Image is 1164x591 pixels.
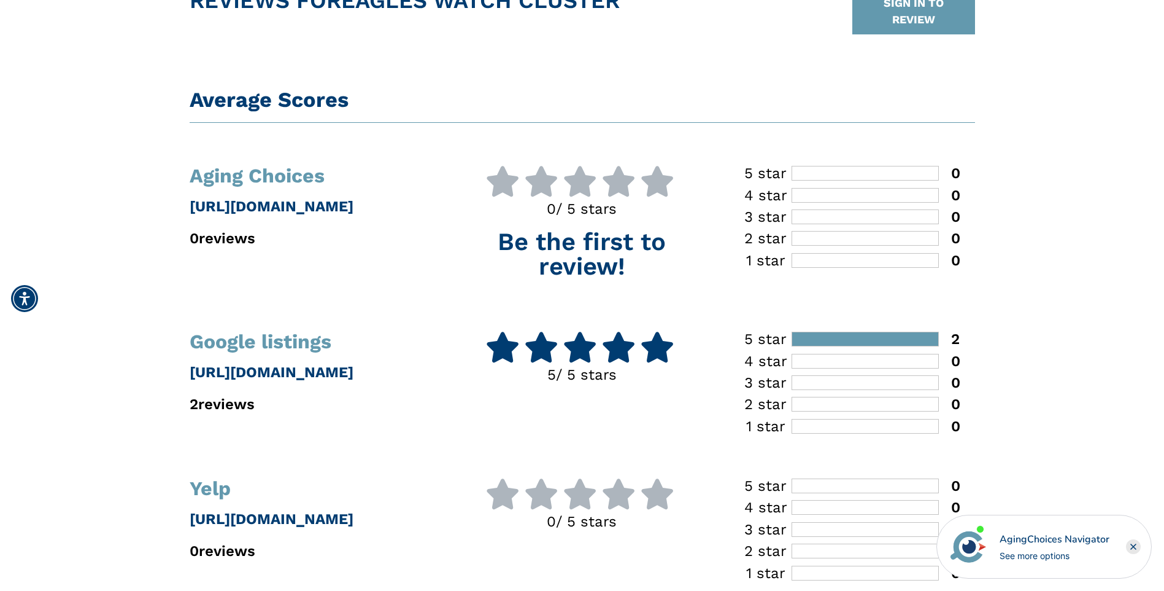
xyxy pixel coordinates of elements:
h1: Google listings [190,332,439,351]
div: 2 [939,332,960,346]
img: avatar [947,526,989,568]
div: 0 [939,188,960,203]
div: 5 star [739,479,792,493]
div: 0 [939,375,960,390]
div: 4 star [739,188,792,203]
div: 0 [939,231,960,246]
p: 0 / 5 stars [457,511,707,533]
div: 0 [939,397,960,412]
div: 3 star [739,375,792,390]
div: 2 star [739,397,792,412]
p: [URL][DOMAIN_NAME] [190,361,439,383]
div: 0 [939,566,960,581]
div: 1 star [739,419,792,434]
p: [URL][DOMAIN_NAME] [190,508,439,530]
div: 1 star [739,253,792,268]
div: 3 star [739,522,792,537]
p: 0 reviews [190,540,439,562]
div: 2 star [739,231,792,246]
div: AgingChoices Navigator [1000,532,1109,547]
div: See more options [1000,549,1109,562]
div: 2 star [739,544,792,558]
div: 4 star [739,354,792,369]
p: 0 reviews [190,227,439,249]
div: 0 [939,166,960,181]
div: 0 [939,419,960,434]
div: 0 [939,354,960,369]
div: 0 [939,253,960,268]
div: Close [1126,539,1141,554]
div: 0 [939,522,960,537]
div: 0 [939,500,960,515]
p: 5 / 5 stars [457,364,707,386]
div: Accessibility Menu [11,285,38,312]
p: Be the first to review! [457,230,707,279]
p: 0 / 5 stars [457,198,707,220]
div: 5 star [739,332,792,346]
p: 2 reviews [190,393,439,415]
h1: Aging Choices [190,166,439,186]
div: 0 [939,209,960,224]
h1: Average Scores [190,87,975,112]
div: 5 star [739,166,792,181]
h1: Yelp [190,479,439,498]
div: 3 star [739,209,792,224]
div: 1 star [739,566,792,581]
div: 0 [939,479,960,493]
div: 4 star [739,500,792,515]
p: [URL][DOMAIN_NAME] [190,195,439,217]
